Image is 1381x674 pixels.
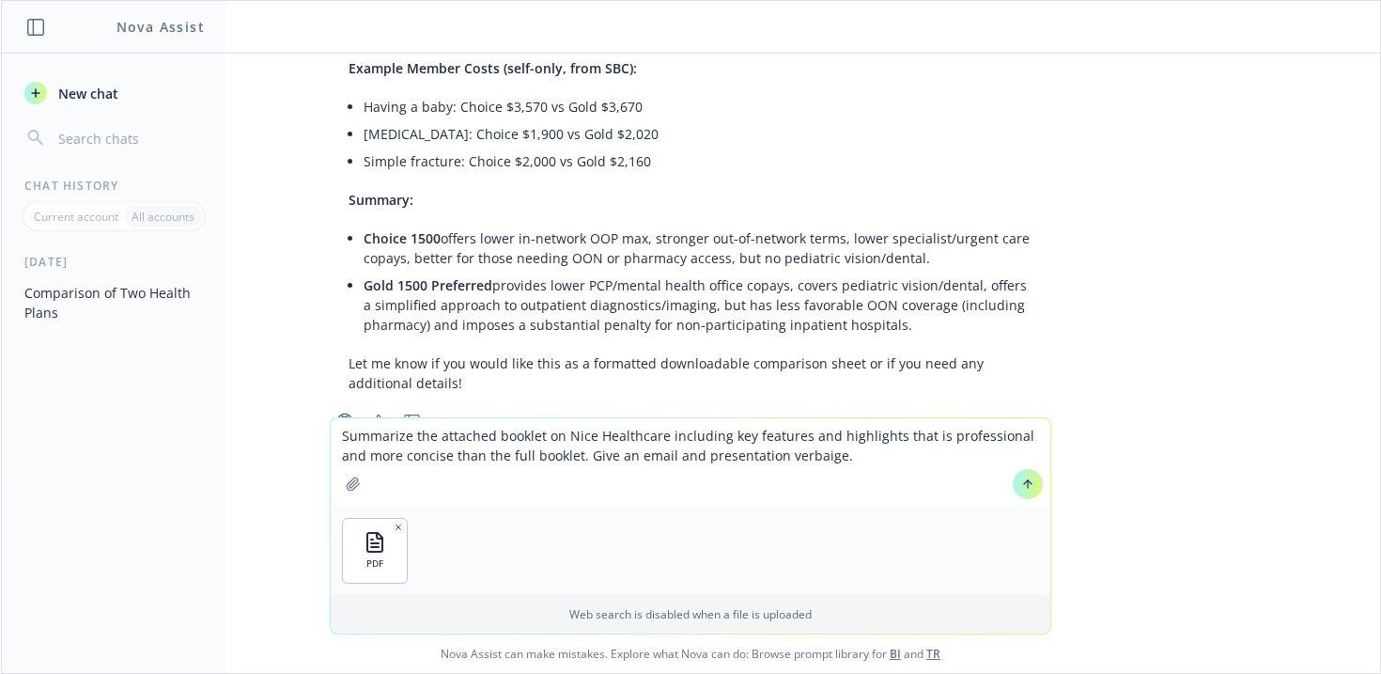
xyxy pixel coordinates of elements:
span: Summary: [349,191,413,209]
span: Nova Assist can make mistakes. Explore what Nova can do: Browse prompt library for and [8,635,1373,673]
button: Comparison of Two Health Plans [17,277,211,328]
p: All accounts [132,209,194,225]
a: TR [926,646,940,662]
li: Having a baby: Choice $3,570 vs Gold $3,670 [364,93,1032,120]
p: Web search is disabled when a file is uploaded [342,606,1039,622]
p: Current account [34,209,118,225]
span: Example Member Costs (self-only, from SBC): [349,59,637,77]
a: BI [890,646,901,662]
div: Chat History [2,178,226,194]
div: [DATE] [2,254,226,270]
p: Let me know if you would like this as a formatted downloadable comparison sheet or if you need an... [349,353,1032,393]
button: Thumbs down [397,408,427,434]
button: New chat [17,76,211,110]
span: Gold 1500 Preferred [364,276,492,294]
span: New chat [54,84,118,103]
svg: Copy to clipboard [336,413,353,430]
span: PDF [366,557,383,570]
button: PDF [343,519,407,583]
li: provides lower PCP/mental health office copays, covers pediatric vision/dental, offers a simplifi... [364,272,1032,338]
span: Choice 1500 [364,229,441,247]
h1: Nova Assist [116,17,205,37]
input: Search chats [54,125,204,151]
li: [MEDICAL_DATA]: Choice $1,900 vs Gold $2,020 [364,120,1032,148]
li: offers lower in-network OOP max, stronger out-of-network terms, lower specialist/urgent care copa... [364,225,1032,272]
textarea: Summarize the attached booklet on Nice Healthcare including key features and highlights that is p... [331,418,1050,507]
li: Simple fracture: Choice $2,000 vs Gold $2,160 [364,148,1032,175]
